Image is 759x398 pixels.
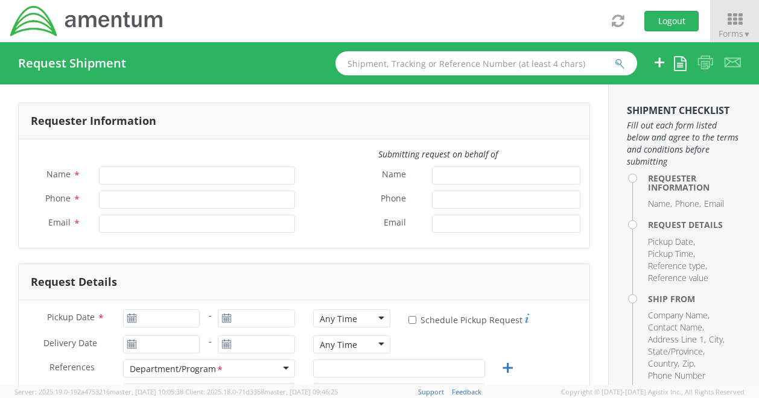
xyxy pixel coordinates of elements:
[110,387,183,396] span: master, [DATE] 10:05:38
[648,248,695,260] li: Pickup Time
[408,316,416,324] input: Schedule Pickup Request
[648,333,706,346] li: Address Line 1
[682,358,696,370] li: Zip
[644,11,699,31] button: Logout
[709,333,725,346] li: City
[14,387,183,396] span: Server: 2025.19.0-192a4753216
[452,387,481,396] a: Feedback
[627,119,741,168] span: Fill out each form listed below and agree to the terms and conditions before submitting
[320,313,357,325] div: Any Time
[719,28,751,39] span: Forms
[675,198,701,210] li: Phone
[264,387,338,396] span: master, [DATE] 09:46:25
[43,337,97,351] span: Delivery Date
[648,294,741,303] h4: Ship From
[648,309,710,321] li: Company Name
[335,51,637,75] input: Shipment, Tracking or Reference Number (at least 4 chars)
[408,312,529,326] label: Schedule Pickup Request
[384,216,406,230] span: Email
[648,321,704,333] li: Contact Name
[743,29,751,39] span: ▼
[627,106,741,116] h3: Shipment Checklist
[648,260,707,272] li: Reference type
[648,174,741,192] h4: Requester Information
[648,272,708,284] li: Reference value
[381,192,406,206] span: Phone
[18,57,126,70] h4: Request Shipment
[45,192,71,204] span: Phone
[648,236,695,248] li: Pickup Date
[378,148,498,160] i: Submitting request on behalf of
[9,4,165,38] img: dyn-intl-logo-049831509241104b2a82.png
[648,198,672,210] li: Name
[31,115,156,127] h3: Requester Information
[320,339,357,351] div: Any Time
[31,276,117,288] h3: Request Details
[648,370,705,382] li: Phone Number
[130,363,224,376] div: Department/Program
[49,361,95,373] span: References
[48,216,71,228] span: Email
[648,220,741,229] h4: Request Details
[46,168,71,180] span: Name
[418,387,444,396] a: Support
[648,358,679,370] li: Country
[648,346,705,358] li: State/Province
[47,311,95,323] span: Pickup Date
[561,387,745,397] span: Copyright © [DATE]-[DATE] Agistix Inc., All Rights Reserved
[704,198,724,210] li: Email
[382,168,406,182] span: Name
[185,387,338,396] span: Client: 2025.18.0-71d3358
